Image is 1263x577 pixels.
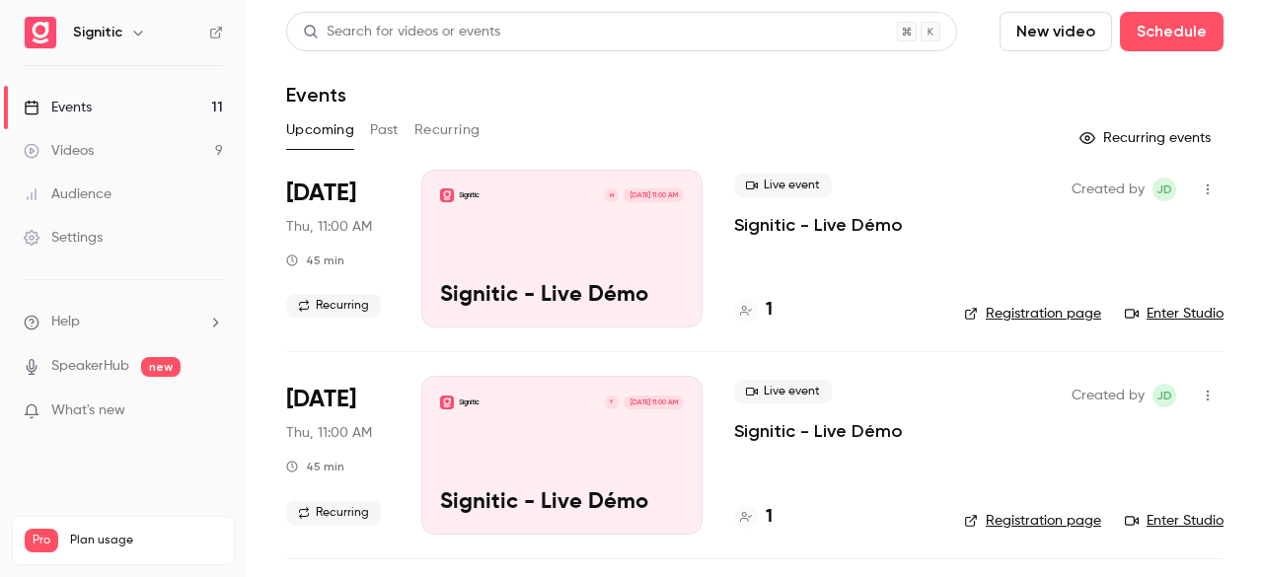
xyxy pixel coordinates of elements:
p: Signitic - Live Démo [440,283,684,309]
a: Registration page [964,304,1101,324]
button: New video [1000,12,1112,51]
div: Y [604,395,620,410]
button: Upcoming [286,114,354,146]
a: Registration page [964,511,1101,531]
span: JD [1156,178,1172,201]
span: [DATE] 11:00 AM [624,188,683,202]
p: Signitic - Live Démo [440,490,684,516]
button: Recurring events [1071,122,1224,154]
span: Plan usage [70,533,222,548]
h6: Signitic [73,23,122,42]
span: What's new [51,400,125,421]
span: Recurring [286,501,381,525]
div: Oct 9 Thu, 11:00 AM (Europe/Paris) [286,376,390,534]
span: [DATE] 11:00 AM [624,396,683,409]
button: Past [370,114,399,146]
div: Videos [24,141,94,161]
h4: 1 [766,504,773,531]
div: Events [24,98,92,117]
span: [DATE] [286,384,356,415]
h4: 1 [766,297,773,324]
img: Signitic [25,17,56,48]
a: Signitic - Live Démo [734,213,903,237]
a: Enter Studio [1125,304,1224,324]
span: new [141,357,181,377]
img: Signitic - Live Démo [440,188,454,202]
span: Pro [25,529,58,552]
span: [DATE] [286,178,356,209]
div: M [604,187,620,203]
button: Recurring [414,114,481,146]
a: SpeakerHub [51,356,129,377]
span: Live event [734,380,832,403]
div: Search for videos or events [303,22,500,42]
p: Signitic [459,190,480,200]
h1: Events [286,83,346,107]
a: Enter Studio [1125,511,1224,531]
span: Joris Dulac [1152,384,1176,407]
span: Help [51,312,80,332]
span: Created by [1072,178,1145,201]
a: Signitic - Live Démo [734,419,903,443]
div: Oct 2 Thu, 11:00 AM (Europe/Paris) [286,170,390,327]
span: Thu, 11:00 AM [286,217,372,237]
a: Signitic - Live DémoSigniticM[DATE] 11:00 AMSignitic - Live Démo [421,170,703,327]
div: 45 min [286,252,344,268]
a: 1 [734,504,773,531]
p: Signitic [459,397,480,407]
div: Settings [24,228,103,248]
span: Recurring [286,294,381,318]
img: Signitic - Live Démo [440,396,454,409]
div: 45 min [286,459,344,474]
div: Audience [24,184,111,204]
a: Signitic - Live DémoSigniticY[DATE] 11:00 AMSignitic - Live Démo [421,376,703,534]
button: Schedule [1120,12,1224,51]
span: JD [1156,384,1172,407]
a: 1 [734,297,773,324]
span: Joris Dulac [1152,178,1176,201]
li: help-dropdown-opener [24,312,223,332]
span: Thu, 11:00 AM [286,423,372,443]
span: Created by [1072,384,1145,407]
span: Live event [734,174,832,197]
